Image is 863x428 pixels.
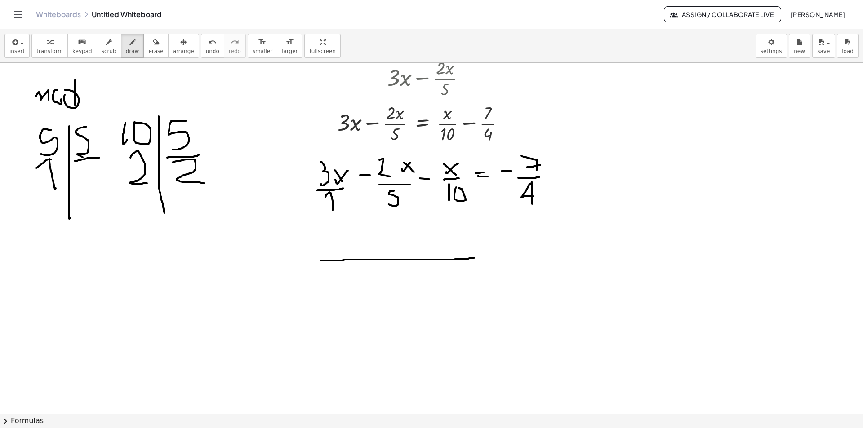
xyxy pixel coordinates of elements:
button: save [812,34,835,58]
span: draw [126,48,139,54]
span: settings [761,48,782,54]
button: scrub [97,34,121,58]
button: settings [756,34,787,58]
span: save [817,48,830,54]
span: erase [148,48,163,54]
span: redo [229,48,241,54]
button: keyboardkeypad [67,34,97,58]
button: redoredo [224,34,246,58]
button: format_sizesmaller [248,34,277,58]
button: transform [31,34,68,58]
span: insert [9,48,25,54]
button: fullscreen [304,34,340,58]
button: draw [121,34,144,58]
span: transform [36,48,63,54]
span: scrub [102,48,116,54]
i: format_size [258,37,267,48]
button: [PERSON_NAME] [783,6,852,22]
span: smaller [253,48,272,54]
span: keypad [72,48,92,54]
button: Assign / Collaborate Live [664,6,781,22]
button: format_sizelarger [277,34,302,58]
button: undoundo [201,34,224,58]
button: arrange [168,34,199,58]
a: Whiteboards [36,10,81,19]
span: load [842,48,854,54]
span: new [794,48,805,54]
span: larger [282,48,298,54]
span: Assign / Collaborate Live [672,10,774,18]
button: insert [4,34,30,58]
span: arrange [173,48,194,54]
i: format_size [285,37,294,48]
button: Toggle navigation [11,7,25,22]
i: keyboard [78,37,86,48]
span: [PERSON_NAME] [790,10,845,18]
button: load [837,34,859,58]
span: fullscreen [309,48,335,54]
button: new [789,34,810,58]
span: undo [206,48,219,54]
i: undo [208,37,217,48]
button: erase [143,34,168,58]
i: redo [231,37,239,48]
